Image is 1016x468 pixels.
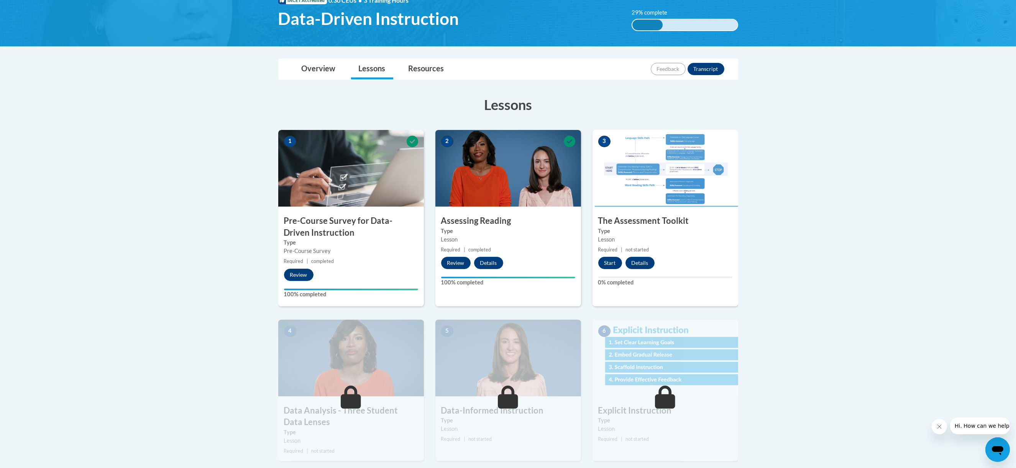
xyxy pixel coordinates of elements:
[435,405,581,417] h3: Data-Informed Instruction
[284,136,296,147] span: 1
[441,416,575,425] label: Type
[598,425,732,433] div: Lesson
[435,130,581,207] img: Course Image
[284,325,296,337] span: 4
[593,405,738,417] h3: Explicit Instruction
[441,325,453,337] span: 5
[598,436,618,442] span: Required
[625,247,649,253] span: not started
[311,258,334,264] span: completed
[307,448,308,454] span: |
[284,269,313,281] button: Review
[468,436,492,442] span: not started
[598,235,732,244] div: Lesson
[435,215,581,227] h3: Assessing Reading
[950,417,1010,434] iframe: Message from company
[598,227,732,235] label: Type
[284,428,418,437] label: Type
[441,247,461,253] span: Required
[284,290,418,299] label: 100% completed
[464,436,465,442] span: |
[625,257,655,269] button: Details
[284,258,304,264] span: Required
[351,59,393,79] a: Lessons
[441,277,575,278] div: Your progress
[598,136,611,147] span: 3
[593,130,738,207] img: Course Image
[284,437,418,445] div: Lesson
[441,227,575,235] label: Type
[278,405,424,429] h3: Data Analysis - Three Student Data Lenses
[441,425,575,433] div: Lesson
[598,416,732,425] label: Type
[5,5,62,11] span: Hi. How can we help?
[598,325,611,337] span: 6
[441,436,461,442] span: Required
[932,419,947,434] iframe: Close message
[278,95,738,114] h3: Lessons
[985,437,1010,462] iframe: Button to launch messaging window
[294,59,343,79] a: Overview
[688,63,724,75] button: Transcript
[598,247,618,253] span: Required
[284,448,304,454] span: Required
[284,289,418,290] div: Your progress
[307,258,308,264] span: |
[474,257,503,269] button: Details
[311,448,335,454] span: not started
[632,20,663,30] div: 29% complete
[278,215,424,239] h3: Pre-Course Survey for Data-Driven Instruction
[441,235,575,244] div: Lesson
[468,247,491,253] span: completed
[651,63,686,75] button: Feedback
[435,320,581,396] img: Course Image
[441,136,453,147] span: 2
[625,436,649,442] span: not started
[441,278,575,287] label: 100% completed
[593,215,738,227] h3: The Assessment Toolkit
[621,247,622,253] span: |
[278,130,424,207] img: Course Image
[621,436,622,442] span: |
[464,247,465,253] span: |
[278,320,424,396] img: Course Image
[401,59,452,79] a: Resources
[441,257,471,269] button: Review
[632,8,676,17] label: 29% complete
[598,278,732,287] label: 0% completed
[593,320,738,396] img: Course Image
[284,247,418,255] div: Pre-Course Survey
[278,8,459,29] span: Data-Driven Instruction
[598,257,622,269] button: Start
[284,238,418,247] label: Type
